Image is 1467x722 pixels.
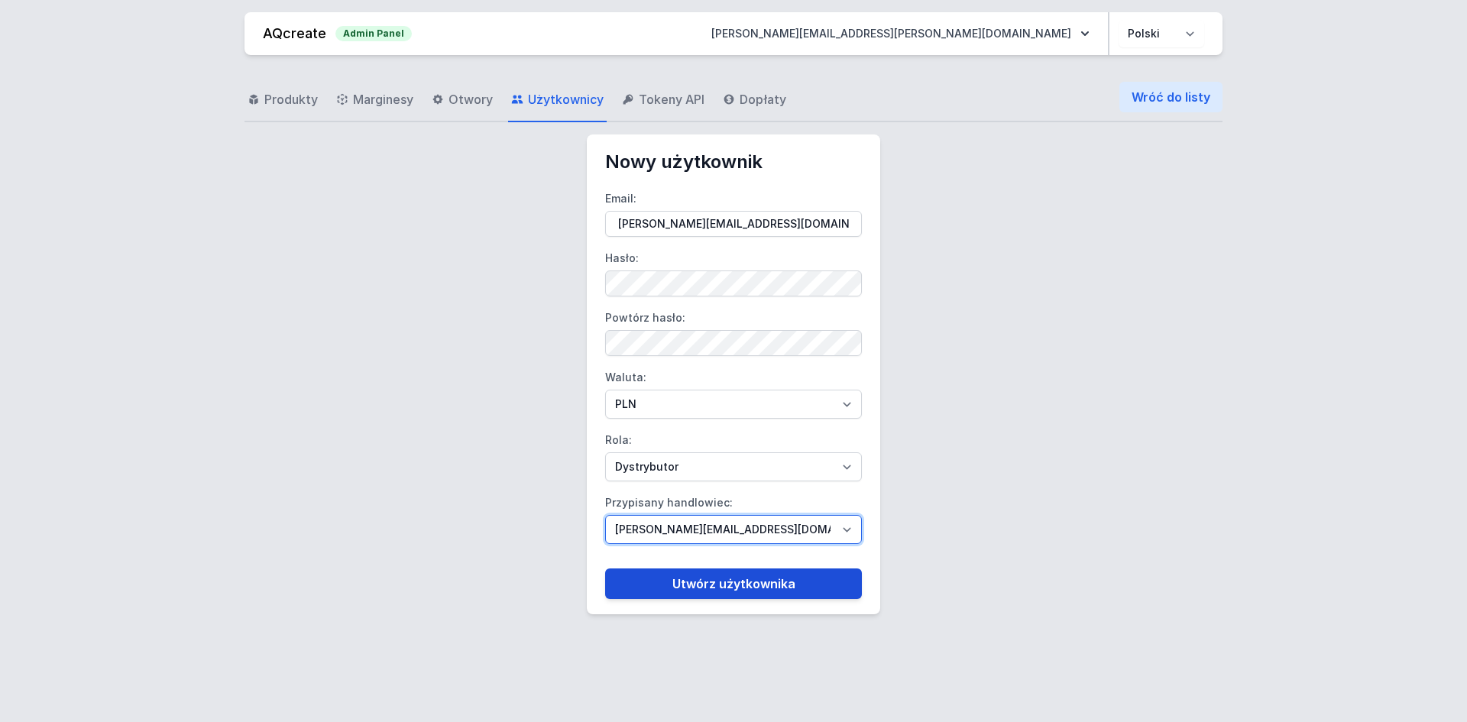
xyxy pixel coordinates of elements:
[528,90,604,108] span: Użytkownicy
[605,270,862,296] input: Hasło:
[605,390,862,419] select: Waluta:
[605,568,862,599] button: Utwórz użytkownika
[605,186,862,237] label: Email:
[639,90,704,108] span: Tokeny API
[264,90,318,108] span: Produkty
[605,428,862,481] label: Rola:
[605,452,862,481] select: Rola:
[605,150,862,174] h2: Nowy użytkownik
[605,330,862,356] input: Powtórz hasło:
[605,211,862,237] input: Email:
[605,246,862,296] label: Hasło:
[740,90,786,108] span: Dopłaty
[605,515,862,544] select: Przypisany handlowiec:
[1119,20,1204,47] select: Wybierz język
[353,90,413,108] span: Marginesy
[605,491,862,544] label: Przypisany handlowiec:
[699,20,1102,47] button: [PERSON_NAME][EMAIL_ADDRESS][PERSON_NAME][DOMAIN_NAME]
[244,78,321,122] a: Produkty
[1119,82,1222,112] a: Wróć do listy
[720,78,789,122] a: Dopłaty
[605,365,862,419] label: Waluta:
[333,78,416,122] a: Marginesy
[605,306,862,356] label: Powtórz hasło:
[263,25,326,41] a: AQcreate
[429,78,496,122] a: Otwory
[508,78,607,122] a: Użytkownicy
[619,78,708,122] a: Tokeny API
[335,26,412,41] p: Admin Panel
[449,90,493,108] span: Otwory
